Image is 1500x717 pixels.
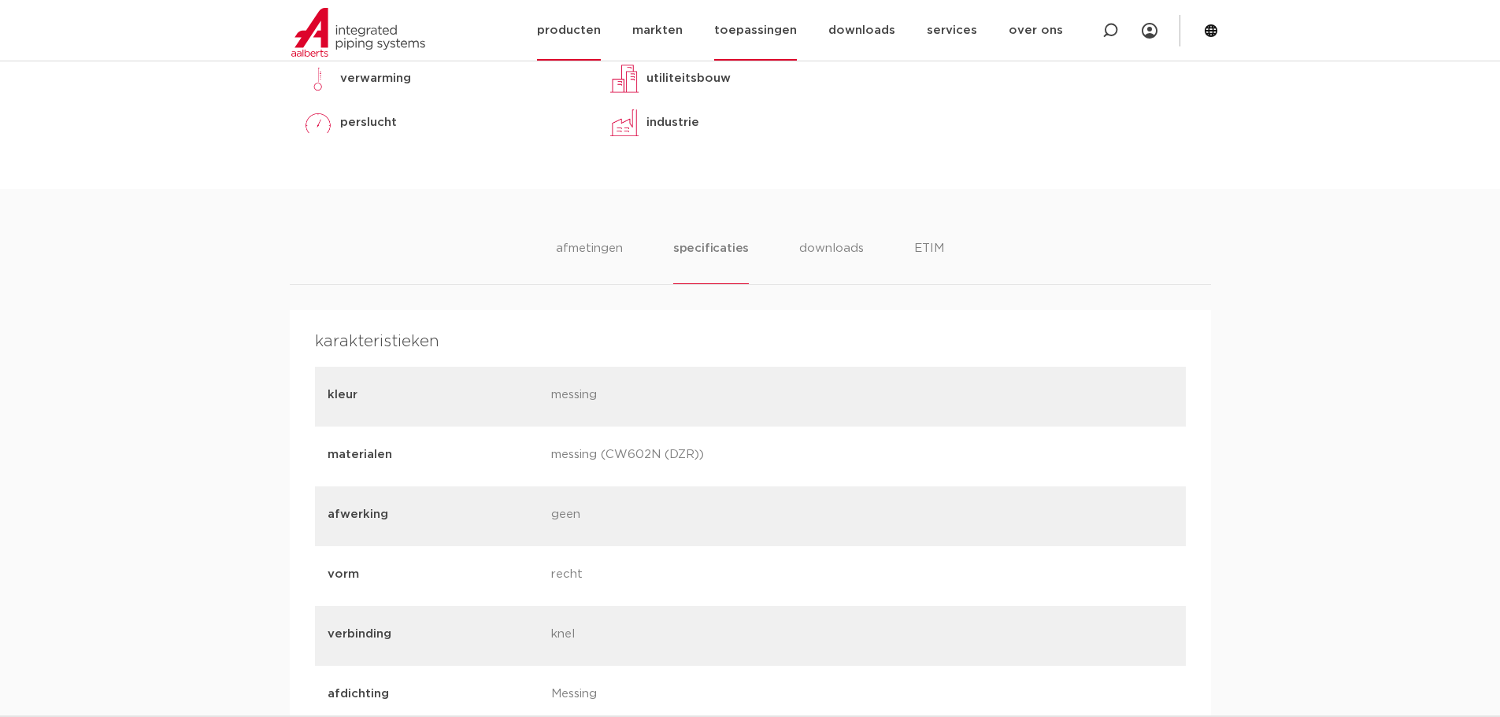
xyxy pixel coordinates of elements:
img: perslucht [302,107,334,139]
p: afwerking [328,505,539,524]
p: knel [551,625,763,647]
div: my IPS [1142,13,1157,48]
img: verwarming [302,63,334,94]
li: ETIM [914,239,944,284]
p: vorm [328,565,539,584]
p: messing (CW602N (DZR)) [551,445,763,468]
p: messing [551,386,763,408]
h4: karakteristieken [315,329,1186,354]
p: Messing [551,685,763,707]
p: industrie [646,113,699,132]
li: specificaties [673,239,749,284]
img: utiliteitsbouw [609,63,640,94]
p: utiliteitsbouw [646,69,731,88]
p: perslucht [340,113,397,132]
p: materialen [328,445,539,464]
p: recht [551,565,763,587]
img: industrie [609,107,640,139]
p: geen [551,505,763,527]
p: verbinding [328,625,539,644]
li: downloads [799,239,864,284]
p: verwarming [340,69,411,88]
p: afdichting [328,685,539,704]
p: kleur [328,386,539,405]
li: afmetingen [556,239,623,284]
